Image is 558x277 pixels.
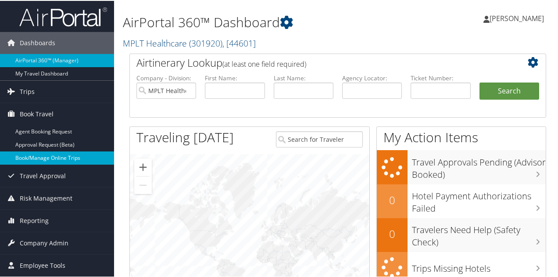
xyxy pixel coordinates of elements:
a: [PERSON_NAME] [483,4,553,31]
a: 0Travelers Need Help (Safety Check) [377,217,546,251]
label: First Name: [205,73,265,82]
h3: Hotel Payment Authorizations Failed [412,185,546,214]
input: Search for Traveler [276,130,362,147]
span: Trips [20,80,35,102]
h1: Traveling [DATE] [136,127,234,146]
h2: Airtinerary Lookup [136,54,504,69]
img: airportal-logo.png [19,6,107,26]
button: Zoom in [134,158,152,175]
label: Ticket Number: [411,73,470,82]
span: Risk Management [20,187,72,209]
button: Search [479,82,539,99]
span: [PERSON_NAME] [490,13,544,22]
span: Travel Approval [20,164,66,186]
h1: AirPortal 360™ Dashboard [123,12,409,31]
h3: Travel Approvals Pending (Advisor Booked) [412,151,546,180]
button: Zoom out [134,176,152,193]
a: Travel Approvals Pending (Advisor Booked) [377,149,546,183]
a: MPLT Healthcare [123,36,256,48]
span: Reporting [20,209,49,231]
span: ( 301920 ) [189,36,222,48]
label: Company - Division: [136,73,196,82]
label: Last Name: [274,73,333,82]
span: Company Admin [20,231,68,253]
h3: Travelers Need Help (Safety Check) [412,219,546,248]
span: Book Travel [20,102,54,124]
span: Dashboards [20,31,55,53]
h2: 0 [377,226,408,241]
a: 0Hotel Payment Authorizations Failed [377,183,546,217]
label: Agency Locator: [342,73,402,82]
span: Employee Tools [20,254,65,276]
span: (at least one field required) [222,58,306,68]
span: , [ 44601 ] [222,36,256,48]
h1: My Action Items [377,127,546,146]
h2: 0 [377,192,408,207]
h3: Trips Missing Hotels [412,257,546,274]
